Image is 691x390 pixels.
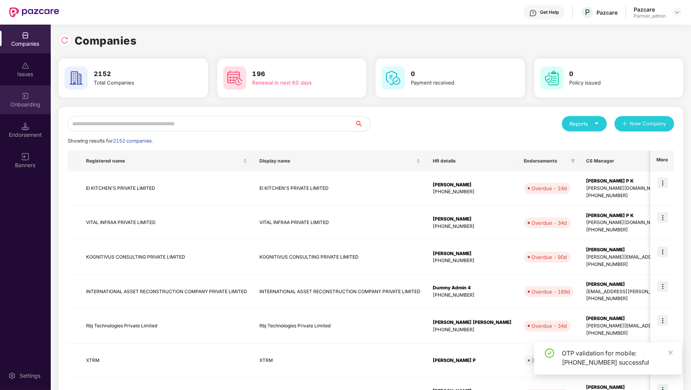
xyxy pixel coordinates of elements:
img: svg+xml;base64,PHN2ZyB3aWR0aD0iMTQuNSIgaGVpZ2h0PSIxNC41IiB2aWV3Qm94PSIwIDAgMTYgMTYiIGZpbGw9Im5vbm... [22,123,29,130]
td: INTERNATIONAL ASSET RECONSTRUCTION COMPANY PRIVATE LIMITED [253,275,427,309]
img: svg+xml;base64,PHN2ZyB4bWxucz0iaHR0cDovL3d3dy53My5vcmcvMjAwMC9zdmciIHdpZHRoPSI2MCIgaGVpZ2h0PSI2MC... [540,66,563,90]
div: Overdue - 34d [532,322,567,330]
span: 2152 companies. [113,138,153,144]
div: Renewal in next 60 days [252,79,342,87]
td: XTRM [253,344,427,378]
div: Payment received [411,79,500,87]
div: [PERSON_NAME] [433,181,512,189]
th: More [650,151,674,171]
th: Registered name [80,151,253,171]
td: KOGNITIVUS CONSULTING PRIVATE LIMITED [80,240,253,275]
img: svg+xml;base64,PHN2ZyB4bWxucz0iaHR0cDovL3d3dy53My5vcmcvMjAwMC9zdmciIHdpZHRoPSI2MCIgaGVpZ2h0PSI2MC... [382,66,405,90]
div: Overdue - 34d [532,219,567,227]
div: [PERSON_NAME] [PERSON_NAME] [433,319,512,326]
div: [PHONE_NUMBER] [433,223,512,230]
td: KOGNITIVUS CONSULTING PRIVATE LIMITED [253,240,427,275]
img: svg+xml;base64,PHN2ZyBpZD0iSGVscC0zMngzMiIgeG1sbnM9Imh0dHA6Ly93d3cudzMub3JnLzIwMDAvc3ZnIiB3aWR0aD... [529,9,537,17]
img: svg+xml;base64,PHN2ZyBpZD0iSXNzdWVzX2Rpc2FibGVkIiB4bWxucz0iaHR0cDovL3d3dy53My5vcmcvMjAwMC9zdmciIH... [22,62,29,70]
div: [PHONE_NUMBER] [433,326,512,334]
div: Overdue - 24d [532,184,567,192]
img: svg+xml;base64,PHN2ZyB3aWR0aD0iMjAiIGhlaWdodD0iMjAiIHZpZXdCb3g9IjAgMCAyMCAyMCIgZmlsbD0ibm9uZSIgeG... [22,92,29,100]
span: filter [569,156,577,166]
div: Reports [570,120,599,128]
button: plusNew Company [615,116,674,131]
div: OTP validation for mobile: [PHONE_NUMBER] successful [562,349,673,367]
div: Get Help [540,9,559,15]
div: Pazcare [634,6,666,13]
span: Showing results for [68,138,153,144]
div: Policy issued [570,79,659,87]
img: svg+xml;base64,PHN2ZyBpZD0iQ29tcGFuaWVzIiB4bWxucz0iaHR0cDovL3d3dy53My5vcmcvMjAwMC9zdmciIHdpZHRoPS... [22,32,29,39]
span: Registered name [86,158,241,164]
span: Endorsements [524,158,568,164]
img: icon [657,281,668,292]
h3: 0 [411,69,500,79]
td: EI KITCHEN'S PRIVATE LIMITED [253,171,427,206]
h3: 0 [570,69,659,79]
td: VITAL INFRAA PRIVATE LIMITED [80,206,253,241]
button: search [354,116,370,131]
img: svg+xml;base64,PHN2ZyBpZD0iUmVsb2FkLTMyeDMyIiB4bWxucz0iaHR0cDovL3d3dy53My5vcmcvMjAwMC9zdmciIHdpZH... [61,37,68,44]
div: [PHONE_NUMBER] [433,257,512,264]
span: plus [622,121,627,127]
div: [PERSON_NAME] P [433,357,512,364]
img: svg+xml;base64,PHN2ZyB4bWxucz0iaHR0cDovL3d3dy53My5vcmcvMjAwMC9zdmciIHdpZHRoPSI2MCIgaGVpZ2h0PSI2MC... [223,66,246,90]
div: Overdue - 90d [532,253,567,261]
div: Settings [17,372,43,380]
div: [DATE] [532,357,548,364]
td: EI KITCHEN'S PRIVATE LIMITED [80,171,253,206]
div: [PERSON_NAME] [433,250,512,257]
span: search [354,121,370,127]
div: Total Companies [94,79,183,87]
h1: Companies [75,32,137,49]
h3: 196 [252,69,342,79]
td: XTRM [80,344,253,378]
div: [PHONE_NUMBER] [433,292,512,299]
img: icon [657,212,668,223]
span: close [668,350,673,355]
img: icon [657,178,668,188]
span: filter [571,159,575,163]
img: New Pazcare Logo [9,7,59,17]
img: svg+xml;base64,PHN2ZyBpZD0iRHJvcGRvd24tMzJ4MzIiIHhtbG5zPSJodHRwOi8vd3d3LnczLm9yZy8yMDAwL3N2ZyIgd2... [674,9,680,15]
span: check-circle [545,349,554,358]
img: svg+xml;base64,PHN2ZyBpZD0iU2V0dGluZy0yMHgyMCIgeG1sbnM9Imh0dHA6Ly93d3cudzMub3JnLzIwMDAvc3ZnIiB3aW... [8,372,16,380]
div: Partner_admin [634,13,666,19]
th: HR details [427,151,518,171]
h3: 2152 [94,69,183,79]
div: Dummy Admin 4 [433,284,512,292]
div: Overdue - 189d [532,288,570,295]
div: [PHONE_NUMBER] [433,188,512,196]
span: Display name [259,158,415,164]
div: Pazcare [596,9,618,16]
td: Rbj Technologies Private Limited [253,309,427,344]
td: VITAL INFRAA PRIVATE LIMITED [253,206,427,241]
img: icon [657,315,668,326]
img: icon [657,246,668,257]
td: Rbj Technologies Private Limited [80,309,253,344]
img: svg+xml;base64,PHN2ZyB4bWxucz0iaHR0cDovL3d3dy53My5vcmcvMjAwMC9zdmciIHdpZHRoPSI2MCIgaGVpZ2h0PSI2MC... [65,66,88,90]
span: caret-down [594,121,599,126]
img: svg+xml;base64,PHN2ZyB3aWR0aD0iMTYiIGhlaWdodD0iMTYiIHZpZXdCb3g9IjAgMCAxNiAxNiIgZmlsbD0ibm9uZSIgeG... [22,153,29,161]
div: [PERSON_NAME] [433,216,512,223]
span: P [585,8,590,17]
td: INTERNATIONAL ASSET RECONSTRUCTION COMPANY PRIVATE LIMITED [80,275,253,309]
th: Display name [253,151,427,171]
span: New Company [630,120,667,128]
